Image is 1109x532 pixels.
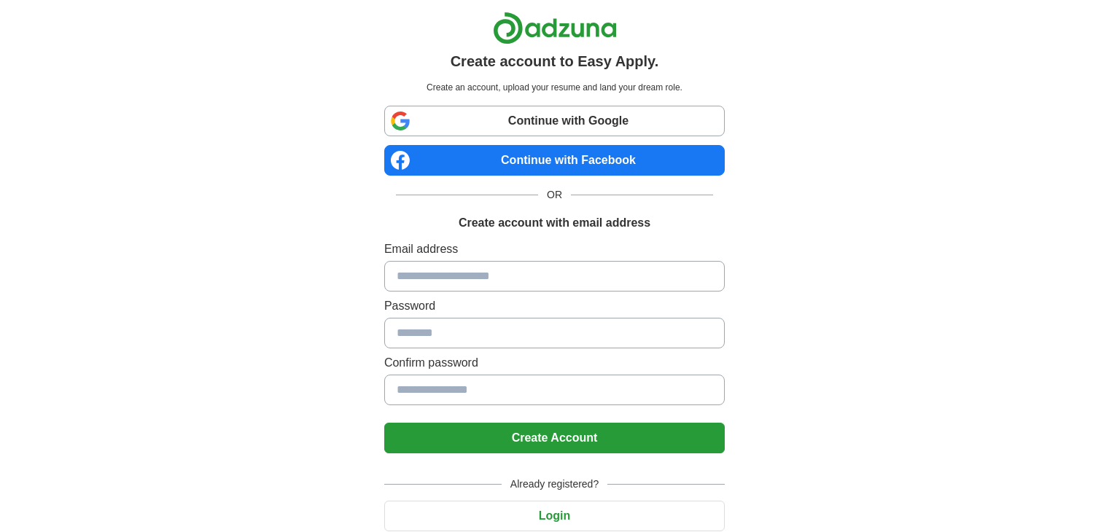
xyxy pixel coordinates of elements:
h1: Create account with email address [459,214,650,232]
span: OR [538,187,571,203]
button: Create Account [384,423,725,453]
img: Adzuna logo [493,12,617,44]
a: Login [384,509,725,522]
span: Already registered? [502,477,607,492]
a: Continue with Facebook [384,145,725,176]
p: Create an account, upload your resume and land your dream role. [387,81,722,94]
a: Continue with Google [384,106,725,136]
label: Password [384,297,725,315]
label: Confirm password [384,354,725,372]
button: Login [384,501,725,531]
h1: Create account to Easy Apply. [451,50,659,72]
label: Email address [384,240,725,258]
